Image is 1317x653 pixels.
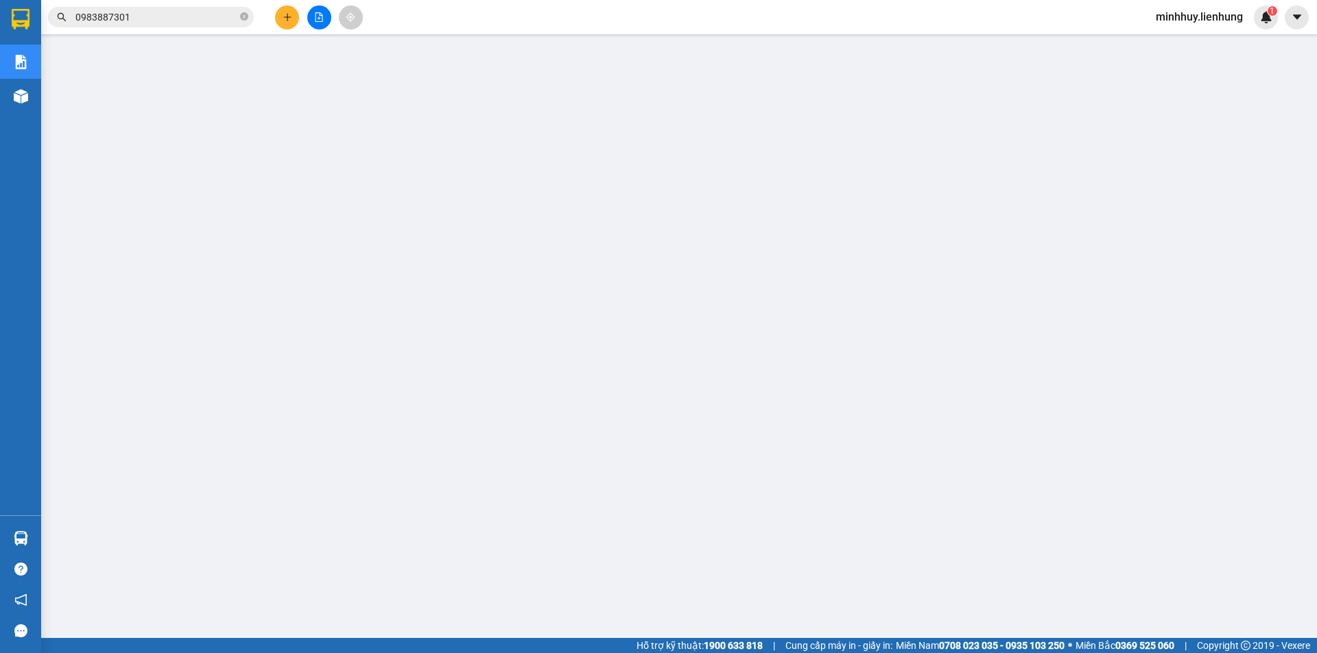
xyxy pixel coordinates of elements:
[240,11,248,24] span: close-circle
[785,638,892,653] span: Cung cấp máy in - giấy in:
[704,640,763,651] strong: 1900 633 818
[339,5,363,29] button: aim
[75,10,237,25] input: Tìm tên, số ĐT hoặc mã đơn
[1145,8,1254,25] span: minhhuy.lienhung
[346,12,355,22] span: aim
[637,638,763,653] span: Hỗ trợ kỹ thuật:
[1076,638,1174,653] span: Miền Bắc
[14,55,28,69] img: solution-icon
[1115,640,1174,651] strong: 0369 525 060
[1270,6,1274,16] span: 1
[939,640,1065,651] strong: 0708 023 035 - 0935 103 250
[14,624,27,637] span: message
[1285,5,1309,29] button: caret-down
[773,638,775,653] span: |
[12,9,29,29] img: logo-vxr
[57,12,67,22] span: search
[1068,643,1072,648] span: ⚪️
[283,12,292,22] span: plus
[307,5,331,29] button: file-add
[1291,11,1303,23] span: caret-down
[1260,11,1272,23] img: icon-new-feature
[14,89,28,103] img: warehouse-icon
[1241,641,1250,650] span: copyright
[275,5,299,29] button: plus
[14,531,28,545] img: warehouse-icon
[314,12,324,22] span: file-add
[14,563,27,576] span: question-circle
[240,12,248,21] span: close-circle
[1185,638,1187,653] span: |
[1268,6,1277,16] sup: 1
[896,638,1065,653] span: Miền Nam
[14,593,27,606] span: notification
